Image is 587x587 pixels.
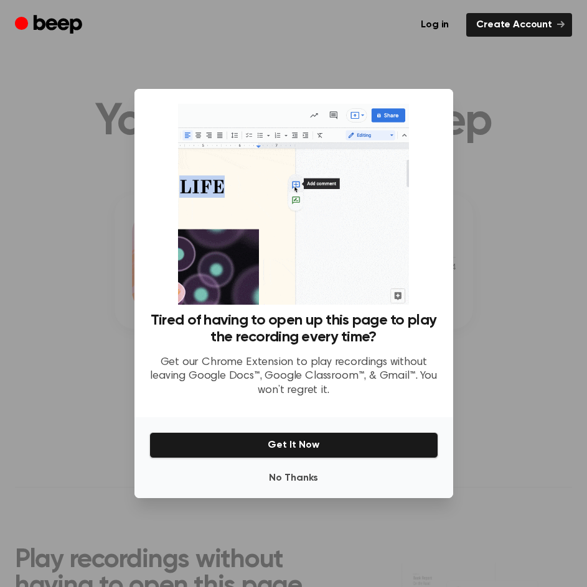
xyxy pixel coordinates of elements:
[178,104,409,305] img: Beep extension in action
[149,356,438,398] p: Get our Chrome Extension to play recordings without leaving Google Docs™, Google Classroom™, & Gm...
[466,13,572,37] a: Create Account
[15,13,85,37] a: Beep
[149,432,438,458] button: Get It Now
[411,13,459,37] a: Log in
[149,466,438,491] button: No Thanks
[149,312,438,346] h3: Tired of having to open up this page to play the recording every time?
